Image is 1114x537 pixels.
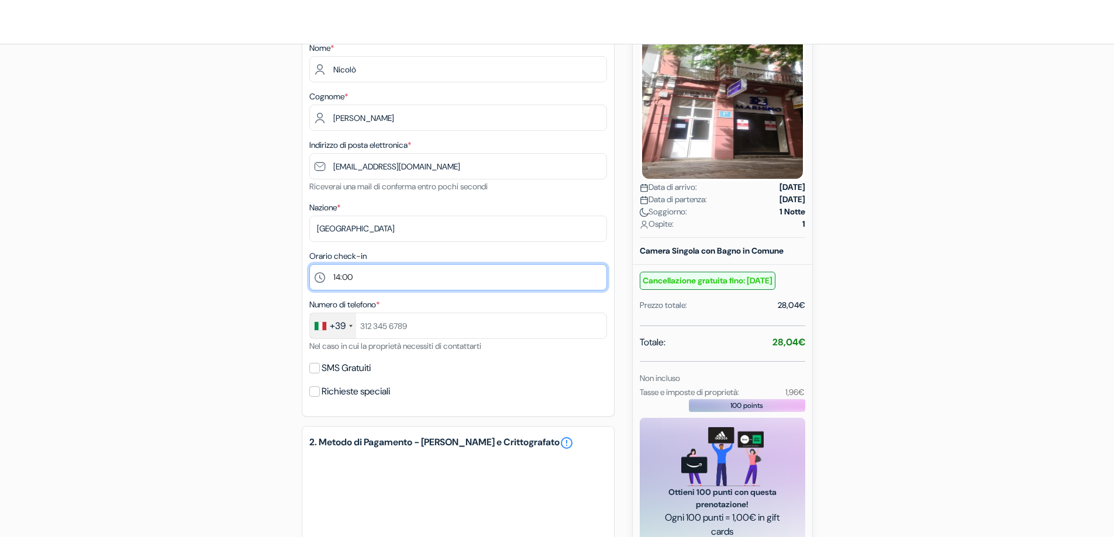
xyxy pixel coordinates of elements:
img: gift_card_hero_new.png [681,427,764,486]
b: Camera Singola con Bagno in Comune [640,245,784,256]
img: calendar.svg [640,183,649,192]
label: SMS Gratuiti [322,360,371,376]
strong: 1 [802,218,805,230]
span: Ottieni 100 punti con questa prenotazione! [654,486,791,511]
div: Italy (Italia): +39 [310,313,356,338]
div: Prezzo totale: [640,299,687,311]
span: Soggiorno: [640,206,687,218]
small: Non incluso [640,373,680,383]
label: Nazione [309,202,340,214]
input: Inserisci il tuo indirizzo email [309,153,607,179]
a: error_outline [560,436,574,450]
label: Indirizzo di posta elettronica [309,139,411,151]
input: 312 345 6789 [309,313,607,339]
label: Richieste speciali [322,383,390,400]
span: 100 points [730,400,763,411]
label: Nome [309,42,334,54]
strong: 28,04€ [772,336,805,348]
small: 1,96€ [785,387,805,397]
label: Orario check-in [309,250,367,262]
img: calendar.svg [640,196,649,205]
label: Numero di telefono [309,299,380,311]
input: Inserisci il nome [309,56,607,82]
small: Riceverai una mail di conferma entro pochi secondi [309,181,488,192]
strong: 1 Notte [780,206,805,218]
span: Ospite: [640,218,674,230]
strong: [DATE] [780,181,805,193]
span: Data di arrivo: [640,181,697,193]
span: Totale: [640,335,665,349]
div: 28,04€ [778,299,805,311]
h5: 2. Metodo di Pagamento - [PERSON_NAME] e Crittografato [309,436,607,450]
small: Nel caso in cui la proprietà necessiti di contattarti [309,341,481,351]
input: Inserisci il cognome [309,105,607,131]
small: Tasse e imposte di proprietà: [640,387,739,397]
img: moon.svg [640,208,649,217]
strong: [DATE] [780,193,805,206]
span: Data di partenza: [640,193,707,206]
img: user_icon.svg [640,220,649,229]
img: OstelliDellaGioventu.com [14,12,160,32]
div: +39 [330,319,346,333]
label: Cognome [309,91,348,103]
small: Cancellazione gratuita fino: [DATE] [640,272,775,290]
